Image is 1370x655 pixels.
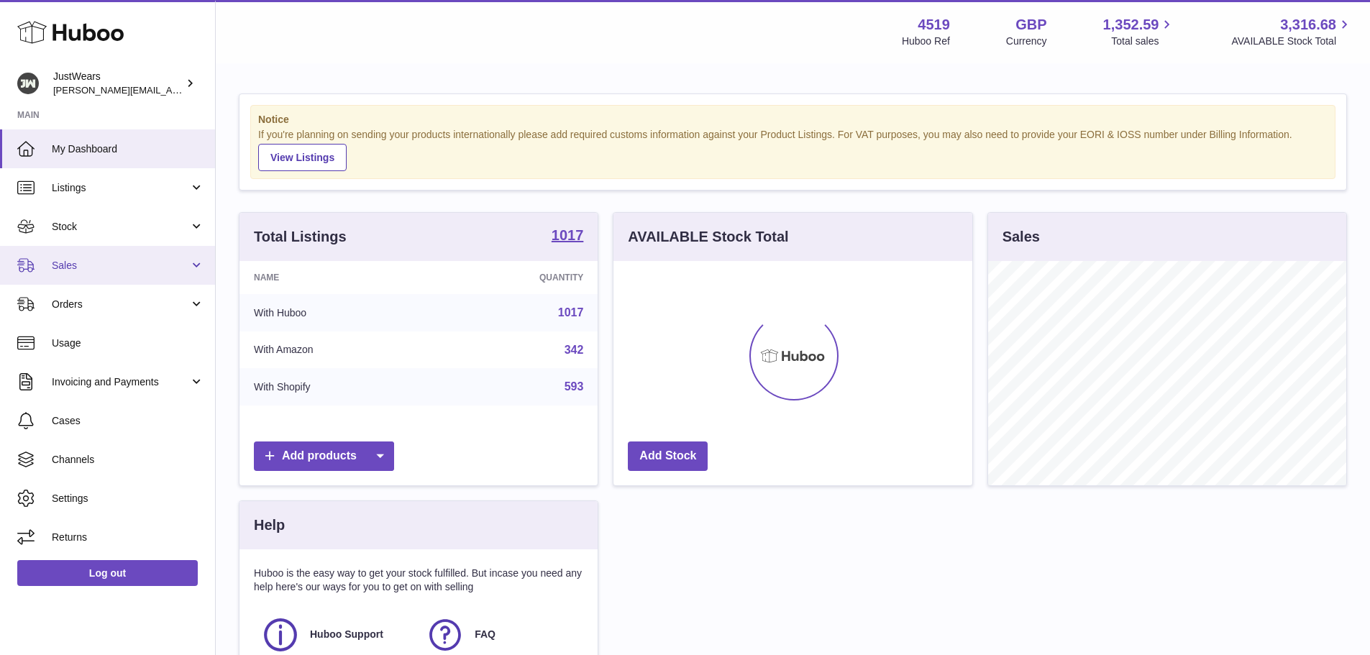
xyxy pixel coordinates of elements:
h3: Help [254,516,285,535]
h3: Total Listings [254,227,347,247]
span: Orders [52,298,189,311]
span: Returns [52,531,204,544]
strong: Notice [258,113,1328,127]
span: [PERSON_NAME][EMAIL_ADDRESS][DOMAIN_NAME] [53,84,288,96]
a: 1017 [558,306,584,319]
span: Total sales [1111,35,1175,48]
span: AVAILABLE Stock Total [1231,35,1353,48]
div: If you're planning on sending your products internationally please add required customs informati... [258,128,1328,171]
a: 1,352.59 Total sales [1103,15,1176,48]
strong: 4519 [918,15,950,35]
span: Invoicing and Payments [52,375,189,389]
strong: 1017 [552,228,584,242]
img: josh@just-wears.com [17,73,39,94]
span: Channels [52,453,204,467]
span: Usage [52,336,204,350]
td: With Huboo [239,294,436,331]
span: Settings [52,492,204,505]
span: Listings [52,181,189,195]
div: JustWears [53,70,183,97]
a: 1017 [552,228,584,245]
a: View Listings [258,144,347,171]
h3: Sales [1003,227,1040,247]
th: Quantity [436,261,598,294]
span: FAQ [475,628,496,641]
span: Cases [52,414,204,428]
span: Stock [52,220,189,234]
span: My Dashboard [52,142,204,156]
div: Currency [1006,35,1047,48]
a: 593 [565,380,584,393]
div: Huboo Ref [902,35,950,48]
span: 3,316.68 [1280,15,1336,35]
a: FAQ [426,615,576,654]
a: Add Stock [628,441,708,471]
a: 342 [565,344,584,356]
span: 1,352.59 [1103,15,1159,35]
p: Huboo is the easy way to get your stock fulfilled. But incase you need any help here's our ways f... [254,567,583,594]
span: Sales [52,259,189,272]
td: With Shopify [239,368,436,406]
span: Huboo Support [310,628,383,641]
a: Add products [254,441,394,471]
th: Name [239,261,436,294]
h3: AVAILABLE Stock Total [628,227,788,247]
strong: GBP [1015,15,1046,35]
a: Log out [17,560,198,586]
td: With Amazon [239,331,436,369]
a: Huboo Support [261,615,411,654]
a: 3,316.68 AVAILABLE Stock Total [1231,15,1353,48]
